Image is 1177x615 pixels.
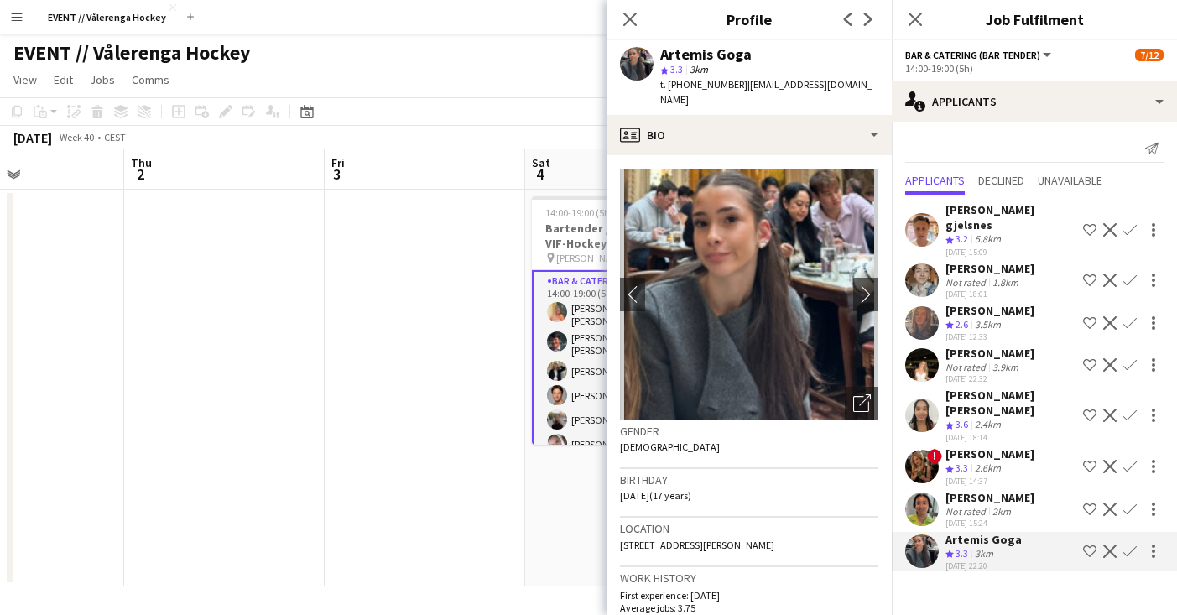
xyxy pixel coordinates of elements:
[128,164,152,184] span: 2
[620,472,878,487] h3: Birthday
[13,72,37,87] span: View
[83,69,122,91] a: Jobs
[956,418,968,430] span: 3.6
[532,155,550,170] span: Sat
[945,518,1034,529] div: [DATE] 15:24
[945,261,1034,276] div: [PERSON_NAME]
[971,232,1004,247] div: 5.8km
[945,490,1034,505] div: [PERSON_NAME]
[55,131,97,143] span: Week 40
[125,69,176,91] a: Comms
[131,155,152,170] span: Thu
[905,49,1040,61] span: Bar & Catering (Bar Tender)
[989,505,1014,518] div: 2km
[956,232,968,245] span: 3.2
[34,1,180,34] button: EVENT // Vålerenga Hockey
[13,129,52,146] div: [DATE]
[660,47,752,62] div: Artemis Goga
[945,331,1034,342] div: [DATE] 12:33
[945,432,1076,443] div: [DATE] 18:14
[670,63,683,76] span: 3.3
[620,489,691,502] span: [DATE] (17 years)
[945,202,1076,232] div: [PERSON_NAME] gjelsnes
[132,72,169,87] span: Comms
[686,63,711,76] span: 3km
[660,78,747,91] span: t. [PHONE_NUMBER]
[945,532,1022,547] div: Artemis Goga
[620,589,878,602] p: First experience: [DATE]
[971,461,1004,476] div: 2.6km
[532,221,720,251] h3: Bartender // hjemmekamper VIF-Hockey
[620,602,878,614] p: Average jobs: 3.75
[971,318,1004,332] div: 3.5km
[945,560,1022,571] div: [DATE] 22:20
[54,72,73,87] span: Edit
[1038,175,1102,186] span: Unavailable
[620,571,878,586] h3: Work history
[971,418,1004,432] div: 2.4km
[945,289,1034,300] div: [DATE] 18:01
[104,131,126,143] div: CEST
[620,521,878,536] h3: Location
[905,49,1054,61] button: Bar & Catering (Bar Tender)
[945,505,989,518] div: Not rated
[532,196,720,445] app-job-card: 14:00-19:00 (5h)7/12Bartender // hjemmekamper VIF-Hockey [PERSON_NAME]1 RoleBar & Catering (Bar T...
[971,547,997,561] div: 3km
[545,206,613,219] span: 14:00-19:00 (5h)
[620,539,774,551] span: [STREET_ADDRESS][PERSON_NAME]
[945,361,989,373] div: Not rated
[329,164,345,184] span: 3
[556,252,628,264] span: [PERSON_NAME]
[529,164,550,184] span: 4
[620,440,720,453] span: [DEMOGRAPHIC_DATA]
[945,476,1034,487] div: [DATE] 14:37
[945,388,1076,418] div: [PERSON_NAME] [PERSON_NAME]
[892,81,1177,122] div: Applicants
[607,8,892,30] h3: Profile
[989,361,1022,373] div: 3.9km
[945,303,1034,318] div: [PERSON_NAME]
[956,318,968,331] span: 2.6
[1135,49,1164,61] span: 7/12
[532,270,720,613] app-card-role: Bar & Catering (Bar Tender)9A7/1214:00-19:00 (5h)[PERSON_NAME] [PERSON_NAME][PERSON_NAME] [PERSON...
[956,461,968,474] span: 3.3
[7,69,44,91] a: View
[607,115,892,155] div: Bio
[620,169,878,420] img: Crew avatar or photo
[945,373,1034,384] div: [DATE] 22:32
[978,175,1024,186] span: Declined
[660,78,872,106] span: | [EMAIL_ADDRESS][DOMAIN_NAME]
[331,155,345,170] span: Fri
[13,40,251,65] h1: EVENT // Vålerenga Hockey
[945,276,989,289] div: Not rated
[892,8,1177,30] h3: Job Fulfilment
[47,69,80,91] a: Edit
[989,276,1022,289] div: 1.8km
[945,247,1076,258] div: [DATE] 15:09
[945,446,1034,461] div: [PERSON_NAME]
[845,387,878,420] div: Open photos pop-in
[945,346,1034,361] div: [PERSON_NAME]
[620,424,878,439] h3: Gender
[956,547,968,560] span: 3.3
[927,449,942,464] span: !
[905,175,965,186] span: Applicants
[90,72,115,87] span: Jobs
[905,62,1164,75] div: 14:00-19:00 (5h)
